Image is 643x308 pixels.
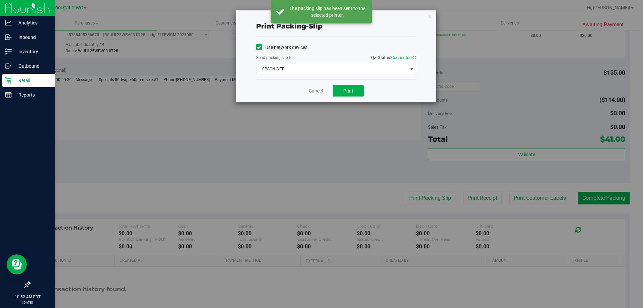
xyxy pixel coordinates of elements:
[256,55,294,61] label: Send packing-slip to:
[371,55,416,60] span: QZ Status:
[5,19,12,26] inline-svg: Analytics
[5,48,12,55] inline-svg: Inventory
[12,91,52,99] p: Reports
[12,48,52,56] p: Inventory
[3,300,52,305] p: [DATE]
[12,33,52,41] p: Inbound
[5,91,12,98] inline-svg: Reports
[343,88,353,94] span: Print
[407,64,416,74] span: select
[288,5,367,18] div: The packing slip has been sent to the selected printer.
[5,34,12,41] inline-svg: Inbound
[309,87,323,95] a: Cancel
[256,44,307,51] label: Use network devices
[257,64,408,74] span: EPSON-BIFF
[5,63,12,69] inline-svg: Outbound
[256,22,323,30] span: Print packing-slip
[7,254,27,274] iframe: Resource center
[12,19,52,27] p: Analytics
[5,77,12,84] inline-svg: Retail
[12,76,52,84] p: Retail
[12,62,52,70] p: Outbound
[333,85,364,97] button: Print
[391,55,412,60] span: Connected
[3,294,52,300] p: 10:52 AM EDT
